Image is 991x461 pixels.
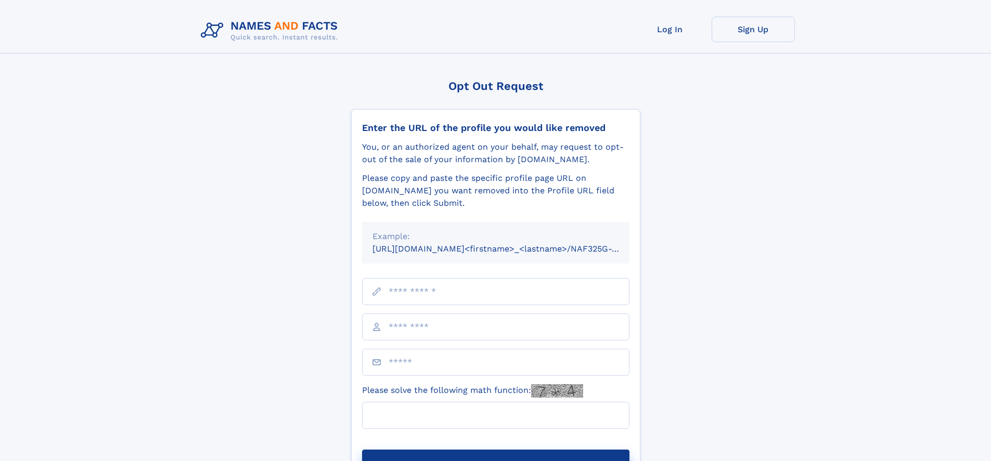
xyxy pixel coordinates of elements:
[197,17,346,45] img: Logo Names and Facts
[628,17,712,42] a: Log In
[362,172,629,209] div: Please copy and paste the specific profile page URL on [DOMAIN_NAME] you want removed into the Pr...
[712,17,795,42] a: Sign Up
[372,230,619,243] div: Example:
[351,80,640,93] div: Opt Out Request
[362,122,629,134] div: Enter the URL of the profile you would like removed
[372,244,649,254] small: [URL][DOMAIN_NAME]<firstname>_<lastname>/NAF325G-xxxxxxxx
[362,141,629,166] div: You, or an authorized agent on your behalf, may request to opt-out of the sale of your informatio...
[362,384,583,398] label: Please solve the following math function:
